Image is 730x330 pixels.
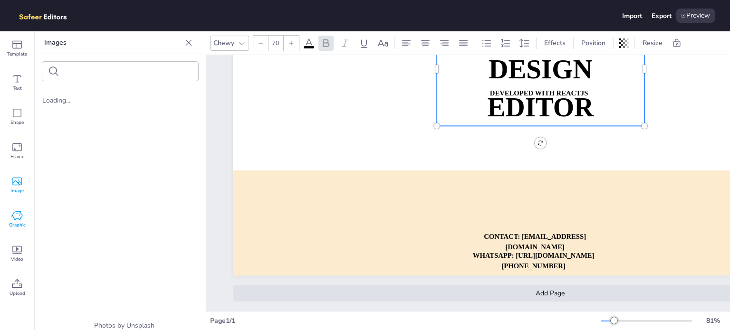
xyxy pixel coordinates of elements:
[579,38,607,47] span: Position
[542,38,567,47] span: Effects
[15,9,81,23] img: logo.png
[44,31,181,54] p: Images
[35,321,206,330] div: Photos by
[484,233,586,251] strong: CONTACT: [EMAIL_ADDRESS][DOMAIN_NAME]
[126,321,154,330] a: Unsplash
[676,9,715,23] div: Preview
[641,38,664,47] span: Resize
[210,316,601,325] div: Page 1 / 1
[7,50,27,58] span: Template
[10,119,24,126] span: Shape
[211,37,236,49] div: Chewy
[652,11,672,20] div: Export
[10,153,24,160] span: Frame
[9,221,26,229] span: Graphic
[42,96,198,105] div: Loading...
[10,187,24,195] span: Image
[11,255,23,263] span: Video
[622,11,642,20] div: Import
[10,290,25,297] span: Upload
[487,54,594,122] span: DESIGN EDITOR
[473,252,595,270] strong: WHATSAPP: [URL][DOMAIN_NAME][PHONE_NUMBER]
[701,316,724,325] div: 81 %
[13,85,22,92] span: Text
